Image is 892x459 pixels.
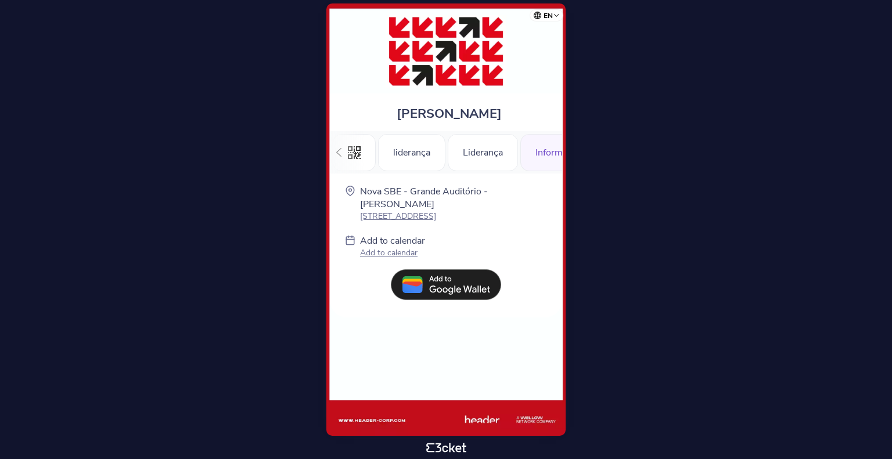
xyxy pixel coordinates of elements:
[520,134,598,171] div: Information
[360,185,547,222] a: Nova SBE - Grande Auditório - [PERSON_NAME] [STREET_ADDRESS]
[360,247,425,258] p: Add to calendar
[448,134,518,171] div: Liderança
[397,105,502,122] span: [PERSON_NAME]
[360,185,547,211] p: Nova SBE - Grande Auditório - [PERSON_NAME]
[378,145,445,158] a: liderança
[448,145,518,158] a: Liderança
[386,15,506,88] img: Contra Tendências
[360,234,425,247] p: Add to calendar
[360,211,547,222] p: [STREET_ADDRESS]
[360,234,425,261] a: Add to calendar Add to calendar
[391,269,501,300] img: en_add_to_google_wallet.5c177d4c.svg
[520,145,598,158] a: Information
[378,134,445,171] div: liderança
